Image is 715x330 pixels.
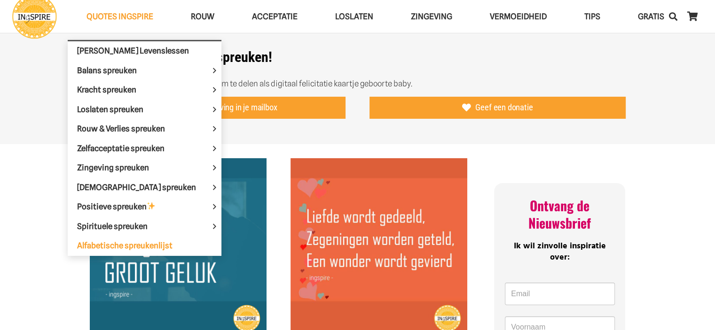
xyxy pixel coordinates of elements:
[207,119,221,138] span: Rouw & Verlies spreuken Menu
[77,221,164,230] span: Spirituele spreuken
[68,80,221,100] a: Kracht spreukenKracht spreuken Menu
[68,138,221,158] a: Zelfacceptatie spreukenZelfacceptatie spreuken Menu
[68,236,221,256] a: Alfabetische spreukenlijst
[207,138,221,158] span: Zelfacceptatie spreuken Menu
[471,5,566,29] a: VERMOEIDHEIDVERMOEIDHEID Menu
[147,202,155,210] img: ✨
[90,78,412,90] p: Mooie spreuken en geboorteteksten om te delen als digitaal felicitatie kaartje geboorte baby.
[77,46,189,55] span: [PERSON_NAME] Levenslessen
[77,202,172,211] span: Positieve spreuken
[207,61,221,80] span: Balans spreuken Menu
[68,61,221,80] a: Balans spreukenBalans spreuken Menu
[207,80,221,100] span: Kracht spreuken Menu
[68,100,221,119] a: Loslaten spreukenLoslaten spreuken Menu
[77,124,181,133] span: Rouw & Verlies spreuken
[638,12,664,21] span: GRATIS
[77,65,153,75] span: Balans spreuken
[514,239,606,264] span: Ik wil zinvolle inspiratie over:
[505,283,614,305] input: Email
[411,12,452,21] span: Zingeving
[207,100,221,119] span: Loslaten spreuken Menu
[77,104,159,114] span: Loslaten spreuken
[191,12,214,21] span: ROUW
[68,158,221,178] a: Zingeving spreukenZingeving spreuken Menu
[566,5,619,29] a: TIPSTIPS Menu
[207,177,221,197] span: Mooiste spreuken Menu
[233,5,316,29] a: AcceptatieAcceptatie Menu
[171,103,277,113] span: Ontvang Zingeving in je mailbox
[335,12,373,21] span: Loslaten
[68,216,221,236] a: Spirituele spreukenSpirituele spreuken Menu
[77,163,165,172] span: Zingeving spreuken
[475,103,533,113] span: Geef een donatie
[77,143,181,153] span: Zelfacceptatie spreuken
[68,119,221,139] a: Rouw & Verlies spreukenRouw & Verlies spreuken Menu
[68,177,221,197] a: [DEMOGRAPHIC_DATA] spreukenMooiste spreuken Menu
[369,97,626,119] a: Geef een donatie
[77,182,212,192] span: [DEMOGRAPHIC_DATA] spreuken
[172,5,233,29] a: ROUWROUW Menu
[68,5,172,29] a: QUOTES INGSPIREQUOTES INGSPIRE Menu
[490,12,547,21] span: VERMOEIDHEID
[207,216,221,236] span: Spirituele spreuken Menu
[392,5,471,29] a: ZingevingZingeving Menu
[68,197,221,217] a: Positieve spreuken✨Positieve spreuken ✨ Menu
[207,197,221,216] span: Positieve spreuken ✨ Menu
[528,196,591,232] span: Ontvang de Nieuwsbrief
[77,241,173,250] span: Alfabetische spreukenlijst
[77,85,152,94] span: Kracht spreuken
[619,5,683,29] a: GRATISGRATIS Menu
[316,5,392,29] a: LoslatenLoslaten Menu
[86,12,153,21] span: QUOTES INGSPIRE
[584,12,600,21] span: TIPS
[664,5,683,28] a: Zoeken
[252,12,298,21] span: Acceptatie
[90,49,412,66] h1: Mooie Geboorte wens spreuken!
[68,41,221,61] a: [PERSON_NAME] Levenslessen
[207,158,221,177] span: Zingeving spreuken Menu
